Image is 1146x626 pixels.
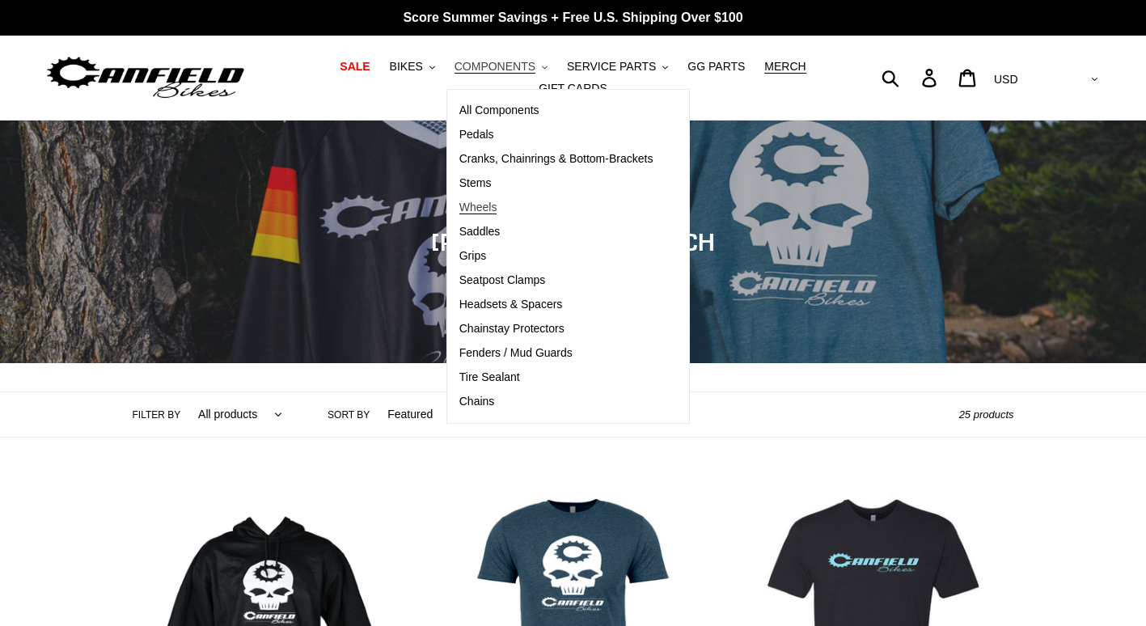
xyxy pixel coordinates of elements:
a: GIFT CARDS [531,78,615,99]
span: GIFT CARDS [539,82,607,95]
span: GG PARTS [687,60,745,74]
a: Wheels [447,196,666,220]
span: SALE [340,60,370,74]
span: Saddles [459,225,501,239]
button: SERVICE PARTS [559,56,676,78]
span: Wheels [459,201,497,214]
span: All Components [459,104,539,117]
span: Tire Sealant [459,370,520,384]
a: Fenders / Mud Guards [447,341,666,366]
span: Cranks, Chainrings & Bottom-Brackets [459,152,653,166]
a: SALE [332,56,378,78]
button: COMPONENTS [446,56,556,78]
a: All Components [447,99,666,123]
span: Pedals [459,128,494,142]
span: Headsets & Spacers [459,298,563,311]
a: Seatpost Clamps [447,269,666,293]
span: BIKES [390,60,423,74]
a: Chains [447,390,666,414]
span: COMPONENTS [455,60,535,74]
a: Stems [447,171,666,196]
span: Grips [459,249,486,263]
span: MERCH [764,60,806,74]
img: Canfield Bikes [44,53,247,104]
a: Chainstay Protectors [447,317,666,341]
a: Saddles [447,220,666,244]
a: MERCH [756,56,814,78]
label: Sort by [328,408,370,422]
a: GG PARTS [679,56,753,78]
span: SERVICE PARTS [567,60,656,74]
span: Chainstay Protectors [459,322,565,336]
a: Cranks, Chainrings & Bottom-Brackets [447,147,666,171]
span: Fenders / Mud Guards [459,346,573,360]
a: Pedals [447,123,666,147]
span: Chains [459,395,495,408]
a: Grips [447,244,666,269]
button: BIKES [382,56,443,78]
input: Search [890,60,932,95]
a: Tire Sealant [447,366,666,390]
a: Headsets & Spacers [447,293,666,317]
span: 25 products [959,408,1014,421]
span: Seatpost Clamps [459,273,546,287]
span: [PERSON_NAME] MERCH [431,227,715,256]
span: Stems [459,176,492,190]
label: Filter by [133,408,181,422]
